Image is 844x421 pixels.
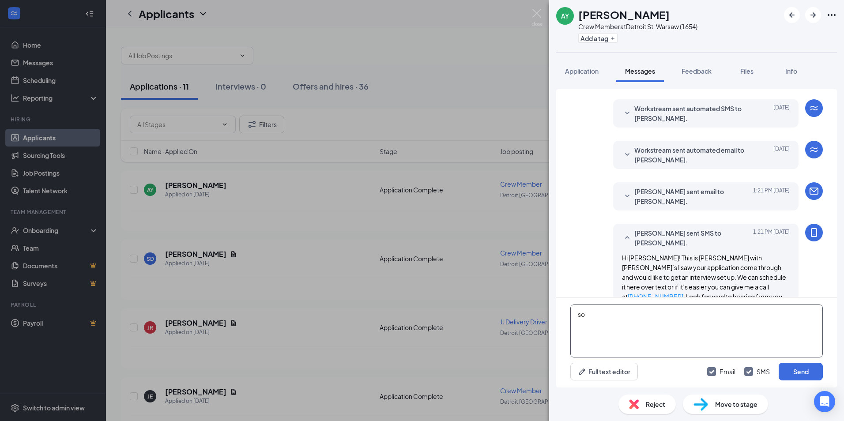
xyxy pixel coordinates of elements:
button: PlusAdd a tag [578,34,618,43]
svg: SmallChevronUp [622,233,633,243]
span: Workstream sent automated SMS to [PERSON_NAME]. [634,104,750,123]
svg: Email [809,186,819,196]
span: Info [785,67,797,75]
svg: Ellipses [826,10,837,20]
svg: SmallChevronDown [622,108,633,119]
svg: Pen [578,367,587,376]
button: Full text editorPen [570,363,638,380]
span: [PERSON_NAME] sent email to [PERSON_NAME]. [634,187,750,206]
span: [DATE] [773,104,790,123]
h1: [PERSON_NAME] [578,7,670,22]
button: ArrowRight [805,7,821,23]
svg: SmallChevronDown [622,150,633,160]
span: Feedback [682,67,712,75]
svg: WorkstreamLogo [809,103,819,113]
span: [DATE] 1:21 PM [753,187,790,206]
span: Reject [646,399,665,409]
button: Send [779,363,823,380]
svg: SmallChevronDown [622,191,633,202]
span: Application [565,67,599,75]
button: ArrowLeftNew [784,7,800,23]
svg: MobileSms [809,227,819,238]
textarea: sor [570,304,823,357]
svg: ArrowRight [808,10,818,20]
span: [PERSON_NAME] sent SMS to [PERSON_NAME]. [634,228,750,248]
div: Open Intercom Messenger [814,391,835,412]
svg: WorkstreamLogo [809,144,819,155]
span: [DATE] 1:21 PM [753,228,790,248]
a: [PHONE_NUMBER] [628,293,683,301]
span: [DATE] [773,145,790,165]
span: Workstream sent automated email to [PERSON_NAME]. [634,145,750,165]
span: Messages [625,67,655,75]
span: Hi [PERSON_NAME]! This is [PERSON_NAME] with [PERSON_NAME]’s I saw your application come through ... [622,254,786,310]
div: Crew Member at Detroit St. Warsaw (1654) [578,22,697,31]
svg: Plus [610,36,615,41]
div: AY [561,11,569,20]
span: Files [740,67,754,75]
svg: ArrowLeftNew [787,10,797,20]
span: Move to stage [715,399,757,409]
